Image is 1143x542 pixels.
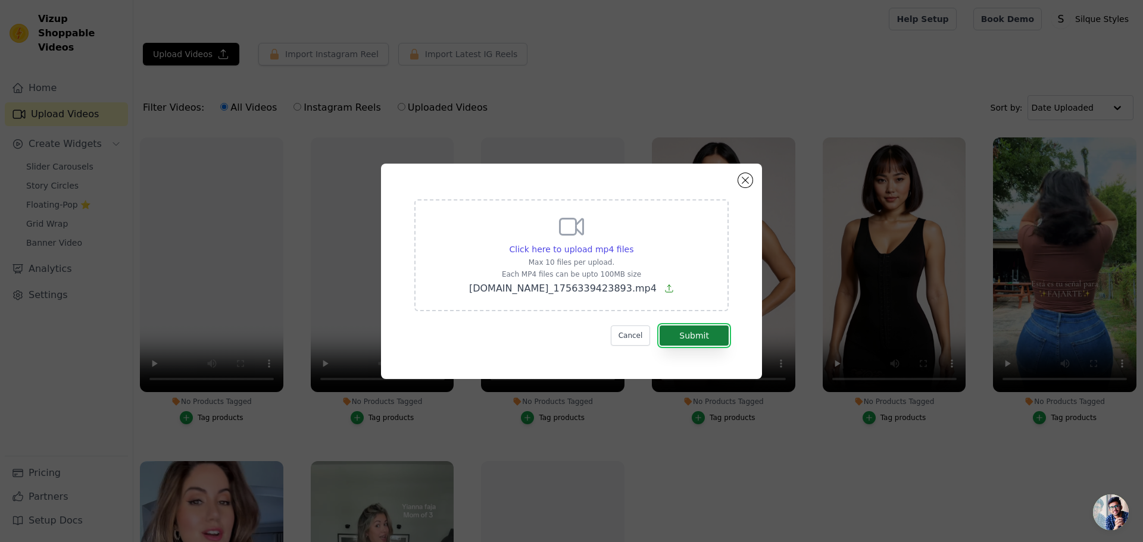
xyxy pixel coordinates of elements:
a: Open chat [1093,494,1129,530]
button: Close modal [738,173,752,187]
p: Each MP4 files can be upto 100MB size [469,270,674,279]
button: Submit [660,325,729,346]
span: [DOMAIN_NAME]_1756339423893.mp4 [469,283,657,294]
p: Max 10 files per upload. [469,258,674,267]
button: Cancel [611,325,651,346]
span: Click here to upload mp4 files [510,245,634,254]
